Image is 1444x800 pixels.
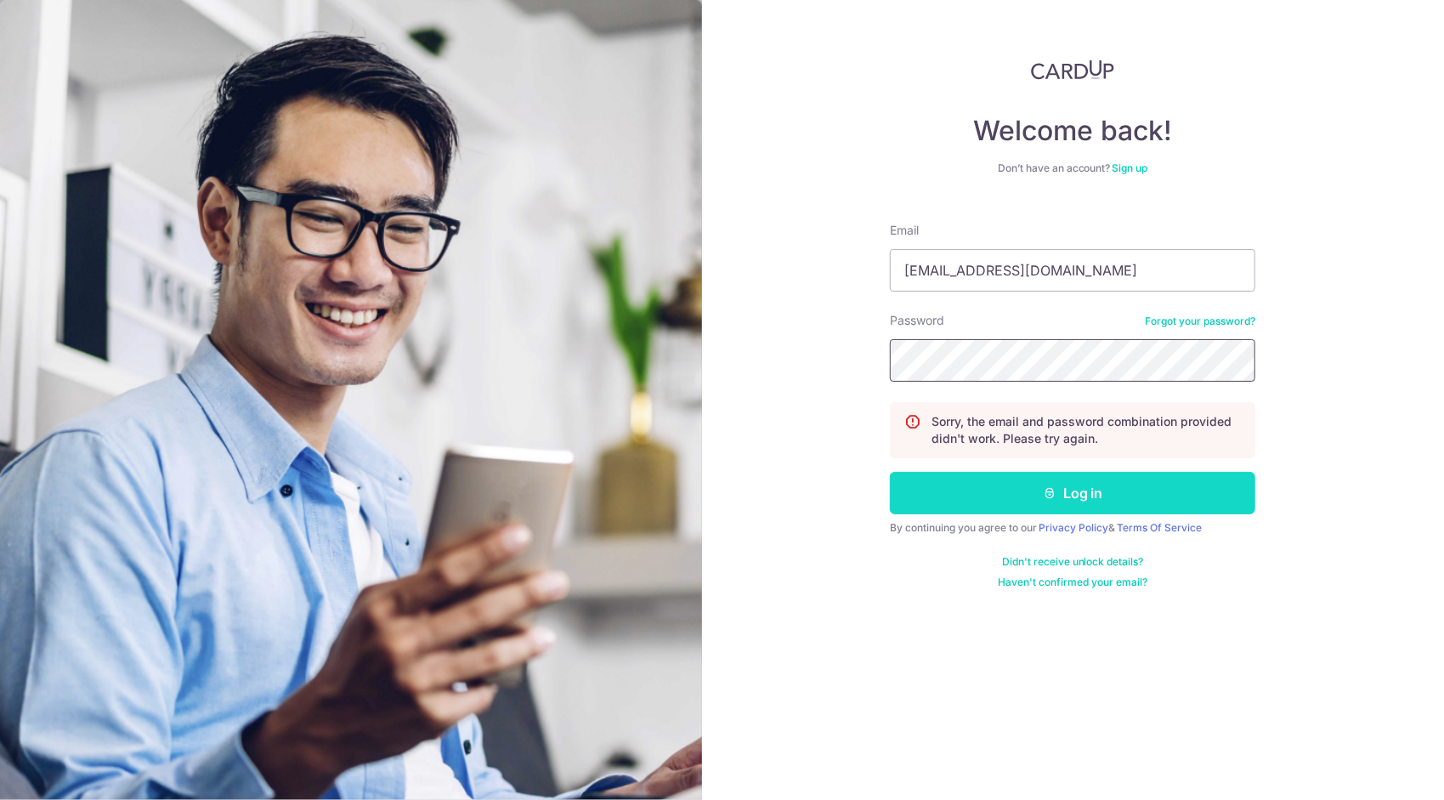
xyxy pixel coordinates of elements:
[1031,60,1114,80] img: CardUp Logo
[890,249,1255,292] input: Enter your Email
[1113,162,1148,174] a: Sign up
[1039,521,1108,534] a: Privacy Policy
[890,312,944,329] label: Password
[890,222,919,239] label: Email
[1117,521,1202,534] a: Terms Of Service
[890,114,1255,148] h4: Welcome back!
[1002,555,1144,569] a: Didn't receive unlock details?
[890,472,1255,514] button: Log in
[998,576,1147,589] a: Haven't confirmed your email?
[890,162,1255,175] div: Don’t have an account?
[1145,315,1255,328] a: Forgot your password?
[890,521,1255,535] div: By continuing you agree to our &
[932,413,1241,447] p: Sorry, the email and password combination provided didn't work. Please try again.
